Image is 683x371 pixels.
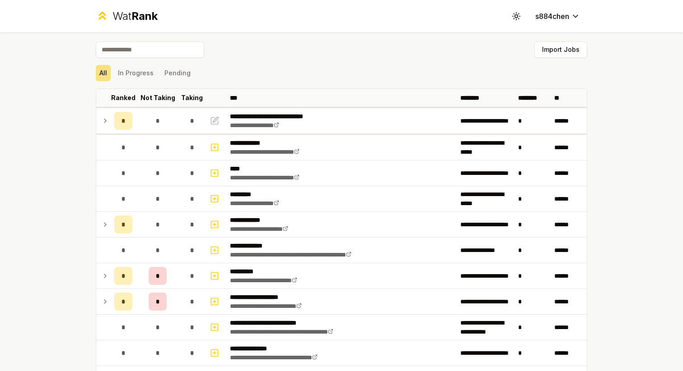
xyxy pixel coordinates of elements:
div: Wat [112,9,158,23]
span: s884chen [535,11,569,22]
button: s884chen [528,8,587,24]
button: All [96,65,111,81]
p: Ranked [111,93,136,102]
button: Pending [161,65,194,81]
button: Import Jobs [534,41,587,58]
button: In Progress [114,65,157,81]
a: WatRank [96,9,158,23]
span: Rank [131,9,158,23]
p: Not Taking [140,93,175,102]
p: Taking [181,93,203,102]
